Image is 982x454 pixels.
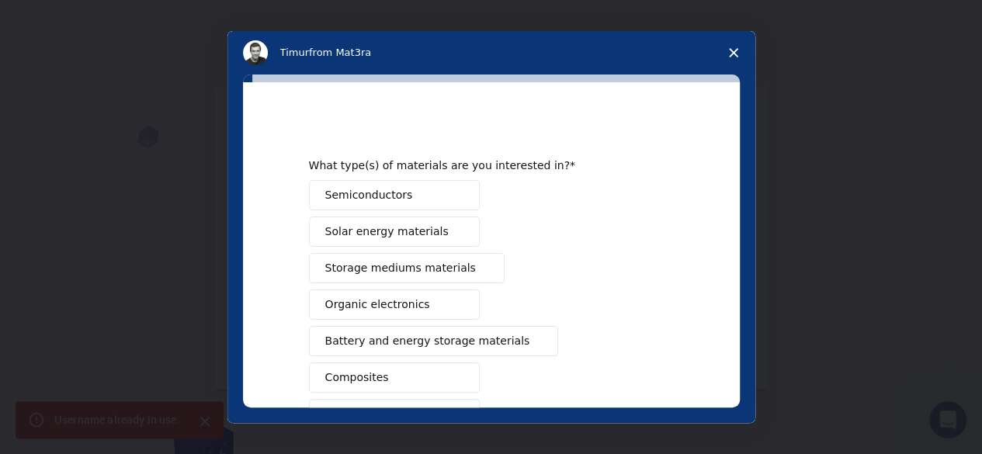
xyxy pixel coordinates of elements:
[31,11,87,25] span: Support
[309,180,480,210] button: Semiconductors
[309,289,480,320] button: Organic electronics
[325,187,413,203] span: Semiconductors
[325,406,375,422] span: Polymers
[325,260,476,276] span: Storage mediums materials
[309,253,505,283] button: Storage mediums materials
[243,40,268,65] img: Profile image for Timur
[280,47,309,58] span: Timur
[309,362,480,393] button: Composites
[309,326,559,356] button: Battery and energy storage materials
[325,224,449,240] span: Solar energy materials
[309,399,480,429] button: Polymers
[325,296,430,313] span: Organic electronics
[309,158,651,172] div: What type(s) of materials are you interested in?
[712,31,755,75] span: Close survey
[325,369,389,386] span: Composites
[309,217,480,247] button: Solar energy materials
[325,333,530,349] span: Battery and energy storage materials
[309,47,371,58] span: from Mat3ra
